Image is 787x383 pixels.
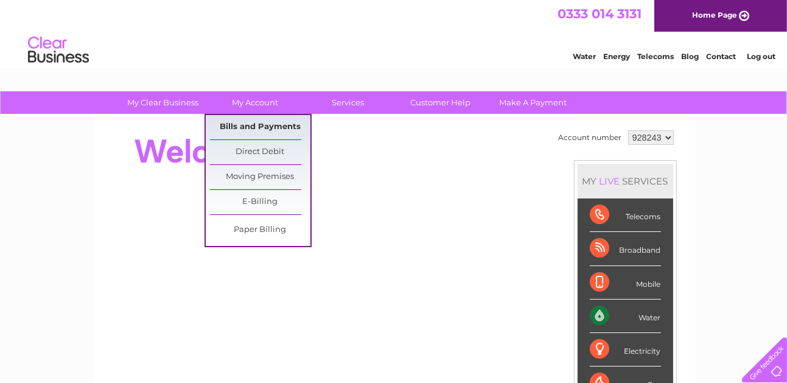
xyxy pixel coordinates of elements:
a: Direct Debit [210,140,310,164]
a: Moving Premises [210,165,310,189]
a: Bills and Payments [210,115,310,139]
td: Account number [556,127,625,148]
a: 0333 014 3131 [558,6,642,21]
a: Water [573,52,596,61]
a: Telecoms [637,52,674,61]
a: Contact [706,52,736,61]
a: Energy [603,52,630,61]
a: Customer Help [390,91,491,114]
a: Blog [681,52,699,61]
div: Electricity [590,333,661,367]
a: E-Billing [210,190,310,214]
a: My Account [205,91,306,114]
div: Clear Business is a trading name of Verastar Limited (registered in [GEOGRAPHIC_DATA] No. 3667643... [107,7,682,59]
div: MY SERVICES [578,164,673,199]
img: logo.png [27,32,89,69]
a: My Clear Business [113,91,213,114]
div: Mobile [590,266,661,300]
div: Broadband [590,232,661,265]
div: Telecoms [590,199,661,232]
a: Make A Payment [483,91,583,114]
a: Log out [747,52,775,61]
a: Services [298,91,398,114]
div: LIVE [597,175,623,187]
a: Paper Billing [210,218,310,242]
div: Water [590,300,661,333]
